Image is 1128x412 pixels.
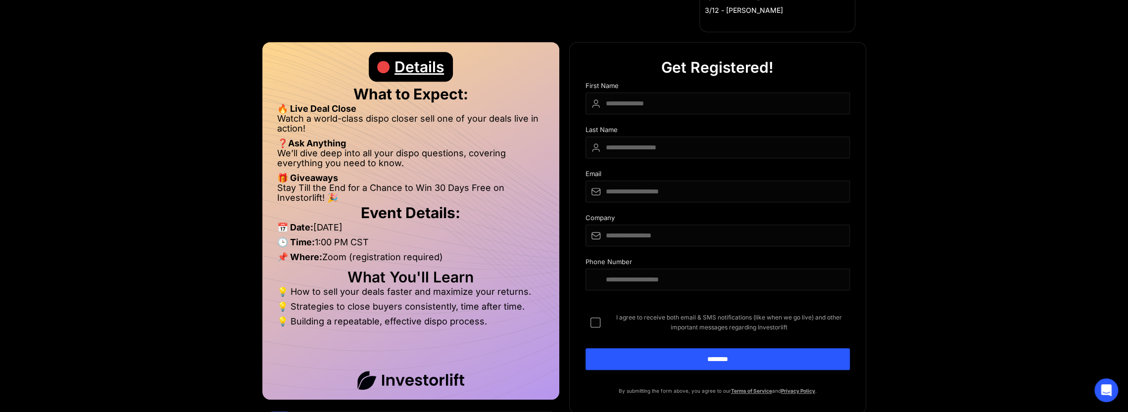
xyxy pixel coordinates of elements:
li: We’ll dive deep into all your dispo questions, covering everything you need to know. [277,148,544,173]
strong: Event Details: [361,204,460,222]
li: 💡 Building a repeatable, effective dispo process. [277,317,544,326]
li: [DATE] [277,223,544,237]
li: 1:00 PM CST [277,237,544,252]
span: I agree to receive both email & SMS notifications (like when we go live) and other important mess... [608,313,850,332]
div: Get Registered! [661,52,774,82]
a: Terms of Service [731,388,772,394]
form: DIspo Day Main Form [586,82,850,386]
li: Watch a world-class dispo closer sell one of your deals live in action! [277,114,544,138]
li: 💡 Strategies to close buyers consistently, time after time. [277,302,544,317]
strong: 🔥 Live Deal Close [277,103,356,114]
div: Last Name [586,126,850,137]
div: First Name [586,82,850,92]
div: Company [586,214,850,225]
div: Details [394,52,444,82]
strong: 🕒 Time: [277,237,315,247]
h2: What You'll Learn [277,272,544,282]
strong: 📅 Date: [277,222,313,232]
li: Stay Till the End for a Chance to Win 30 Days Free on Investorlift! 🎉 [277,183,544,203]
strong: 🎁 Giveaways [277,173,338,183]
div: Open Intercom Messenger [1094,378,1118,402]
p: By submitting the form above, you agree to our and . [586,386,850,396]
strong: ❓Ask Anything [277,138,346,148]
strong: What to Expect: [353,85,468,103]
div: Phone Number [586,258,850,269]
strong: 📌 Where: [277,252,322,262]
li: 💡 How to sell your deals faster and maximize your returns. [277,287,544,302]
a: Privacy Policy [781,388,815,394]
div: Email [586,170,850,181]
li: Zoom (registration required) [277,252,544,267]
